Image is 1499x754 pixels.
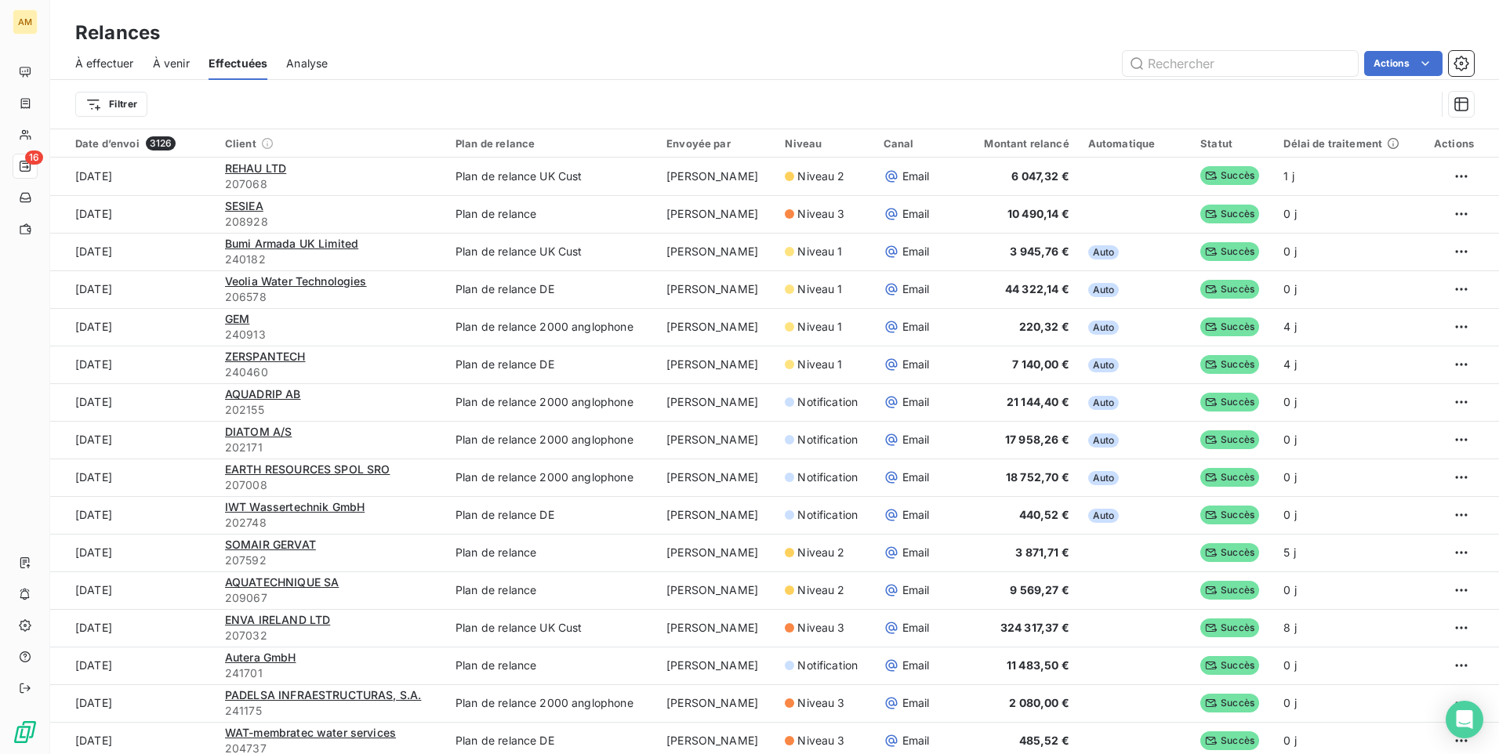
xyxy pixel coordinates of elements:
span: Auto [1088,509,1120,523]
td: [PERSON_NAME] [657,534,775,571]
span: Effectuées [209,56,268,71]
span: Niveau 3 [797,695,844,711]
span: Succès [1200,242,1259,261]
span: Succès [1200,317,1259,336]
td: [PERSON_NAME] [657,609,775,647]
span: 208928 [225,214,437,230]
span: Succès [1200,656,1259,675]
td: [DATE] [50,383,216,421]
span: DIATOM A/S [225,425,292,438]
td: [PERSON_NAME] [657,346,775,383]
div: AM [13,9,38,34]
td: [DATE] [50,609,216,647]
span: 18 752,70 € [1006,470,1069,484]
span: Autera GmbH [225,651,296,664]
span: AQUADRIP AB [225,387,301,401]
span: Bumi Armada UK Limited [225,237,358,250]
span: 6 047,32 € [1011,169,1069,183]
span: Email [902,658,930,673]
span: 324 317,37 € [1000,621,1069,634]
span: 2 080,00 € [1009,696,1069,709]
span: Succès [1200,506,1259,524]
h3: Relances [75,19,160,47]
td: 8 j [1274,609,1419,647]
td: Plan de relance [446,571,657,609]
td: Plan de relance [446,195,657,233]
span: Notification [797,658,858,673]
td: [DATE] [50,459,216,496]
span: Email [902,733,930,749]
span: Analyse [286,56,328,71]
span: 207008 [225,477,437,493]
button: Actions [1364,51,1443,76]
span: Email [902,281,930,297]
td: Plan de relance [446,534,657,571]
td: [DATE] [50,158,216,195]
td: [DATE] [50,571,216,609]
span: 21 144,40 € [1007,395,1069,408]
span: Email [902,469,930,485]
td: 0 j [1274,571,1419,609]
span: 241701 [225,665,437,681]
div: Actions [1428,137,1474,150]
td: Plan de relance [446,647,657,684]
td: [PERSON_NAME] [657,158,775,195]
span: Auto [1088,396,1120,410]
span: Succès [1200,393,1259,411]
span: WAT-membratec water services [225,726,396,739]
span: Email [902,169,930,184]
td: Plan de relance DE [446,270,657,308]
td: 1 j [1274,158,1419,195]
td: 0 j [1274,233,1419,270]
td: [PERSON_NAME] [657,195,775,233]
span: Succès [1200,280,1259,299]
td: Plan de relance UK Cust [446,158,657,195]
td: 0 j [1274,195,1419,233]
span: 3 871,71 € [1015,546,1069,559]
div: Envoyée par [666,137,766,150]
span: Email [902,319,930,335]
span: PADELSA INFRAESTRUCTURAS, S.A. [225,688,422,701]
span: 206578 [225,289,437,305]
span: Email [902,394,930,410]
span: 241175 [225,703,437,719]
span: Email [902,206,930,222]
span: Notification [797,469,858,485]
span: 3126 [146,136,176,150]
span: 207032 [225,628,437,643]
td: [PERSON_NAME] [657,647,775,684]
td: 0 j [1274,459,1419,496]
span: Succès [1200,166,1259,185]
div: Automatique [1088,137,1181,150]
td: 0 j [1274,383,1419,421]
span: Niveau 3 [797,620,844,636]
td: Plan de relance DE [446,346,657,383]
td: Plan de relance 2000 anglophone [446,383,657,421]
span: À effectuer [75,56,134,71]
span: 207068 [225,176,437,192]
td: Plan de relance 2000 anglophone [446,459,657,496]
td: 0 j [1274,684,1419,722]
span: Niveau 2 [797,545,844,560]
td: 4 j [1274,346,1419,383]
span: Succès [1200,618,1259,637]
td: [PERSON_NAME] [657,684,775,722]
span: Succès [1200,430,1259,449]
span: 220,32 € [1019,320,1069,333]
span: 485,52 € [1019,734,1069,747]
span: Niveau 1 [797,281,842,297]
span: Succès [1200,468,1259,487]
td: [PERSON_NAME] [657,383,775,421]
span: Veolia Water Technologies [225,274,367,288]
td: [DATE] [50,233,216,270]
span: 16 [25,150,43,165]
span: Auto [1088,245,1120,259]
span: Niveau 3 [797,206,844,222]
img: Logo LeanPay [13,720,38,745]
div: Plan de relance [456,137,648,150]
span: Client [225,137,256,150]
span: ZERSPANTECH [225,350,306,363]
span: 202748 [225,515,437,531]
span: Succès [1200,694,1259,712]
td: [DATE] [50,534,216,571]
